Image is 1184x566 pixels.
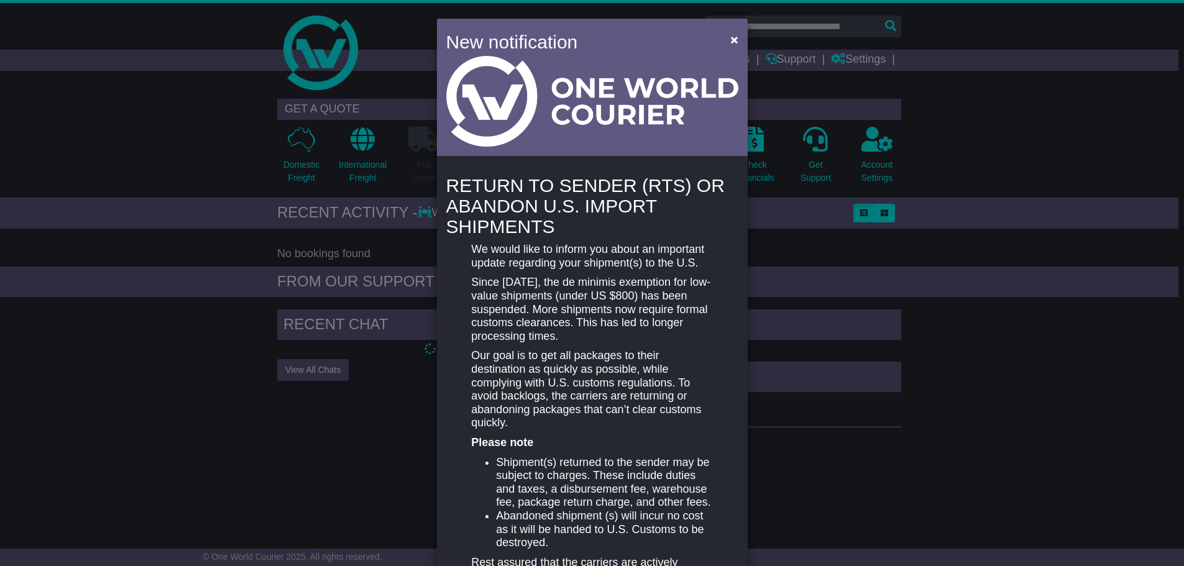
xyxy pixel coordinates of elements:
[471,276,712,343] p: Since [DATE], the de minimis exemption for low-value shipments (under US $800) has been suspended...
[446,175,738,237] h4: RETURN TO SENDER (RTS) OR ABANDON U.S. IMPORT SHIPMENTS
[471,243,712,270] p: We would like to inform you about an important update regarding your shipment(s) to the U.S.
[724,27,744,52] button: Close
[730,32,738,47] span: ×
[446,56,738,147] img: Light
[471,436,533,449] strong: Please note
[471,349,712,430] p: Our goal is to get all packages to their destination as quickly as possible, while complying with...
[496,456,712,509] li: Shipment(s) returned to the sender may be subject to charges. These include duties and taxes, a d...
[446,28,713,56] h4: New notification
[496,509,712,550] li: Abandoned shipment (s) will incur no cost as it will be handed to U.S. Customs to be destroyed.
